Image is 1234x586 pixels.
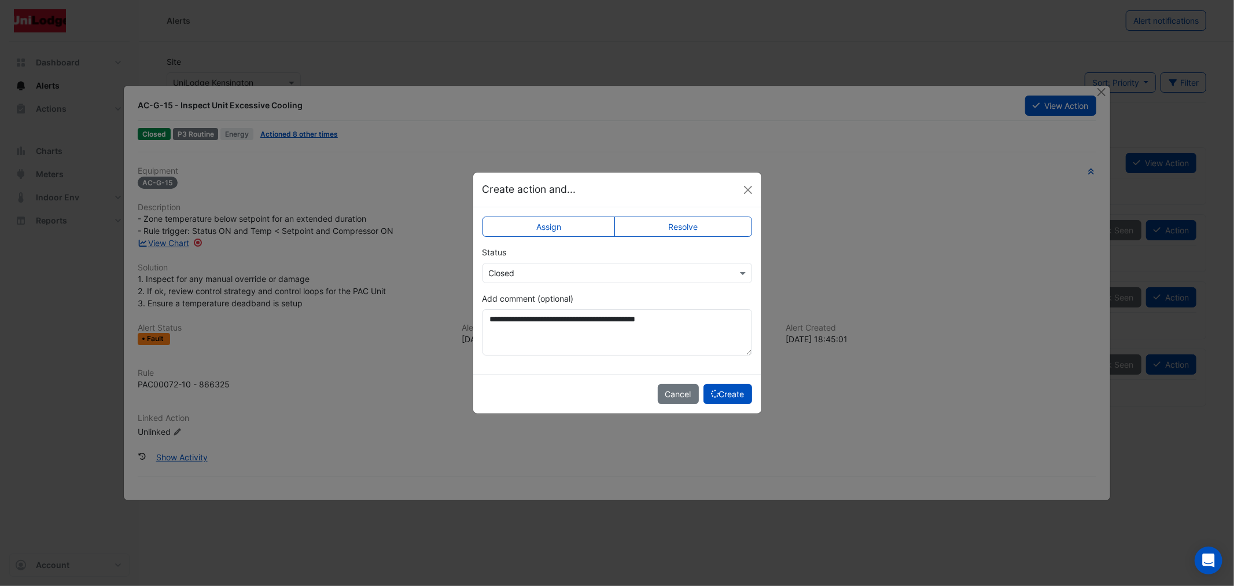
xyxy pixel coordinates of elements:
[739,181,757,199] button: Close
[614,217,752,237] label: Resolve
[482,182,576,197] h5: Create action and...
[1195,547,1222,574] div: Open Intercom Messenger
[482,292,574,305] label: Add comment (optional)
[658,384,699,404] button: Cancel
[482,246,507,258] label: Status
[482,217,616,237] label: Assign
[703,384,752,404] button: Create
